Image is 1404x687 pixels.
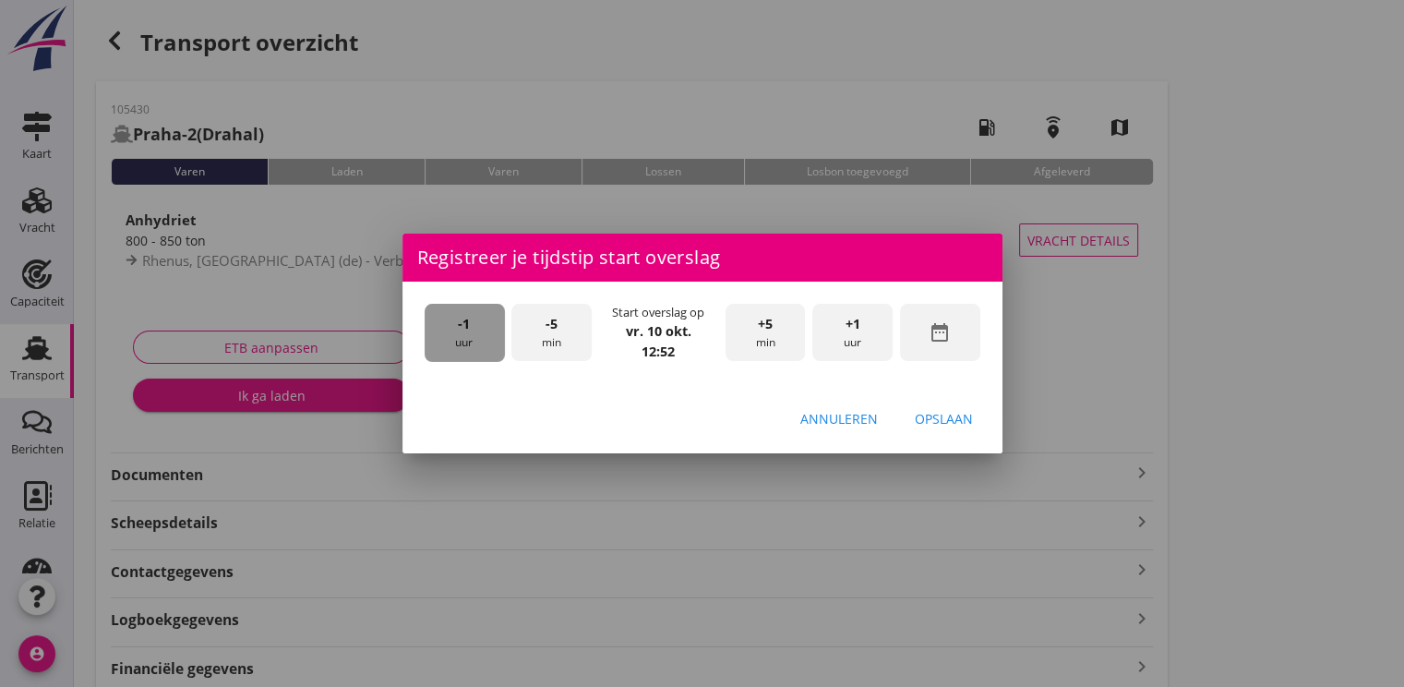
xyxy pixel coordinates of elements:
div: Registreer je tijdstip start overslag [402,234,1002,282]
strong: 12:52 [642,343,675,360]
strong: vr. 10 okt. [626,322,691,340]
i: date_range [929,321,951,343]
div: uur [425,304,505,362]
button: Opslaan [900,402,988,435]
span: -1 [458,314,470,334]
div: Opslaan [915,409,973,428]
div: min [511,304,592,362]
div: Start overslag op [612,304,704,321]
div: min [726,304,806,362]
span: -5 [546,314,558,334]
span: +5 [758,314,773,334]
div: Annuleren [800,409,878,428]
div: uur [812,304,893,362]
button: Annuleren [786,402,893,435]
span: +1 [846,314,860,334]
